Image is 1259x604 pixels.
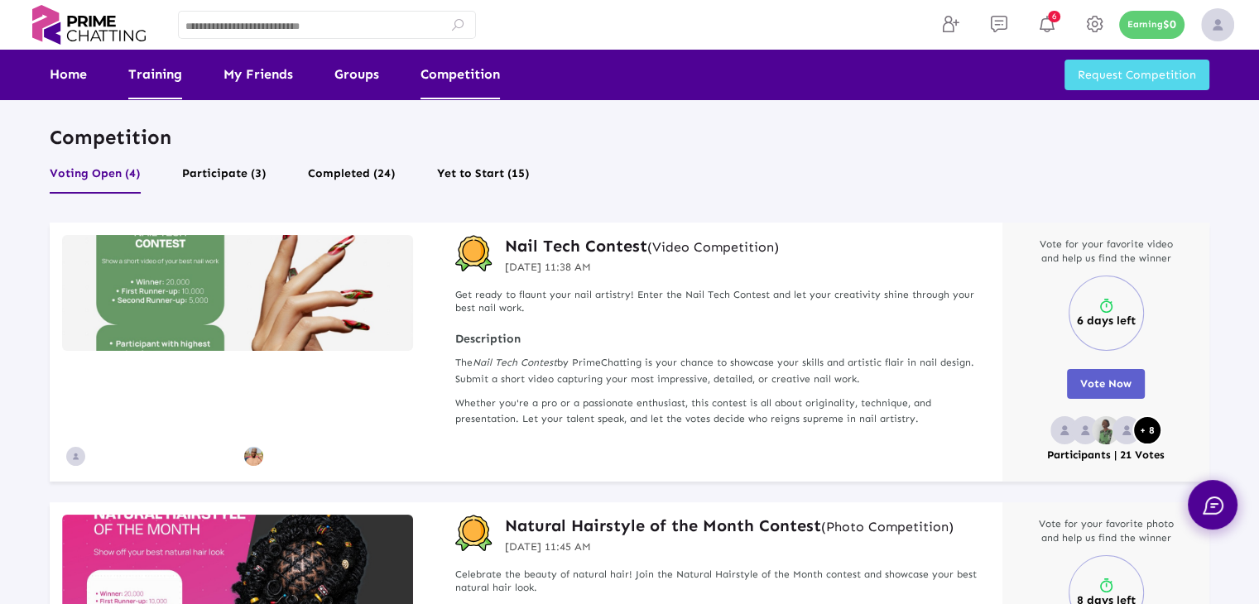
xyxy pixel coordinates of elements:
a: Home [50,50,87,99]
p: 6 days left [1077,314,1136,328]
p: + 8 [1140,424,1155,436]
mat-icon: play_arrow [132,392,166,427]
span: Request Competition [1078,68,1196,82]
img: no_profile_image.svg [1071,416,1099,444]
img: timer.svg [1098,578,1114,594]
button: Completed (24) [308,162,396,194]
p: Vote for your favorite video and help us find the winner [1031,237,1180,266]
p: Earning [1127,19,1163,31]
a: Groups [334,50,379,99]
img: 685ac5b271744e6fe051d3b4_1752561433174.png [244,447,263,466]
img: competition-badge.svg [455,235,493,272]
img: chat.svg [1203,496,1223,515]
h3: Nail Tech Contest [505,235,779,256]
p: Get ready to flaunt your nail artistry! Enter the Nail Tech Contest and let your creativity shine... [455,288,978,316]
a: Natural Hairstyle of the Month Contest(Photo Competition) [505,515,954,536]
img: img [1201,8,1234,41]
strong: Description [455,332,978,347]
p: Vote for your favorite photo and help us find the winner [1031,517,1180,545]
img: 685006c58bec4b43fe5a292f_1751881247454.png [1092,416,1120,444]
a: My Friends [223,50,293,99]
p: Competition [50,124,1209,150]
i: Nail Tech Contest [473,357,557,368]
a: Nail Tech Contest(Video Competition) [505,235,779,256]
h3: Natural Hairstyle of the Month Contest [505,515,954,536]
img: no_profile_image.svg [1112,416,1141,444]
img: no_profile_image.svg [1050,416,1079,444]
p: $0 [1163,19,1176,31]
a: Training [128,50,182,99]
button: Request Competition [1064,60,1209,90]
button: Vote Now [1067,369,1145,399]
img: no_profile_image.svg [66,447,85,466]
p: [DATE] 11:38 AM [505,259,779,276]
img: logo [25,5,153,45]
img: compititionbanner1750486133-5Kg1C.jpg [62,235,413,351]
a: Competition [420,50,500,99]
mat-icon: play_arrow [310,392,344,427]
span: 6 [1048,11,1060,22]
button: Yet to Start (15) [437,162,530,194]
button: Voting Open (4) [50,162,141,194]
button: Participate (3) [182,162,267,194]
span: Vote Now [1080,377,1132,390]
img: competition-badge.svg [455,515,493,552]
p: Participants | 21 Votes [1047,448,1165,463]
p: [PERSON_NAME] [267,451,335,460]
p: [PERSON_NAME] [89,451,157,460]
p: Whether you're a pro or a passionate enthusiast, this contest is all about originality, technique... [455,395,978,427]
p: The by PrimeChatting is your chance to showcase your skills and artistic flair in nail design. Su... [455,355,978,386]
img: timer.svg [1098,298,1114,314]
p: [DATE] 11:45 AM [505,539,954,555]
small: (Video Competition) [647,239,779,255]
p: Celebrate the beauty of natural hair! Join the Natural Hairstyle of the Month contest and showcas... [455,568,978,596]
small: (Photo Competition) [821,519,954,534]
